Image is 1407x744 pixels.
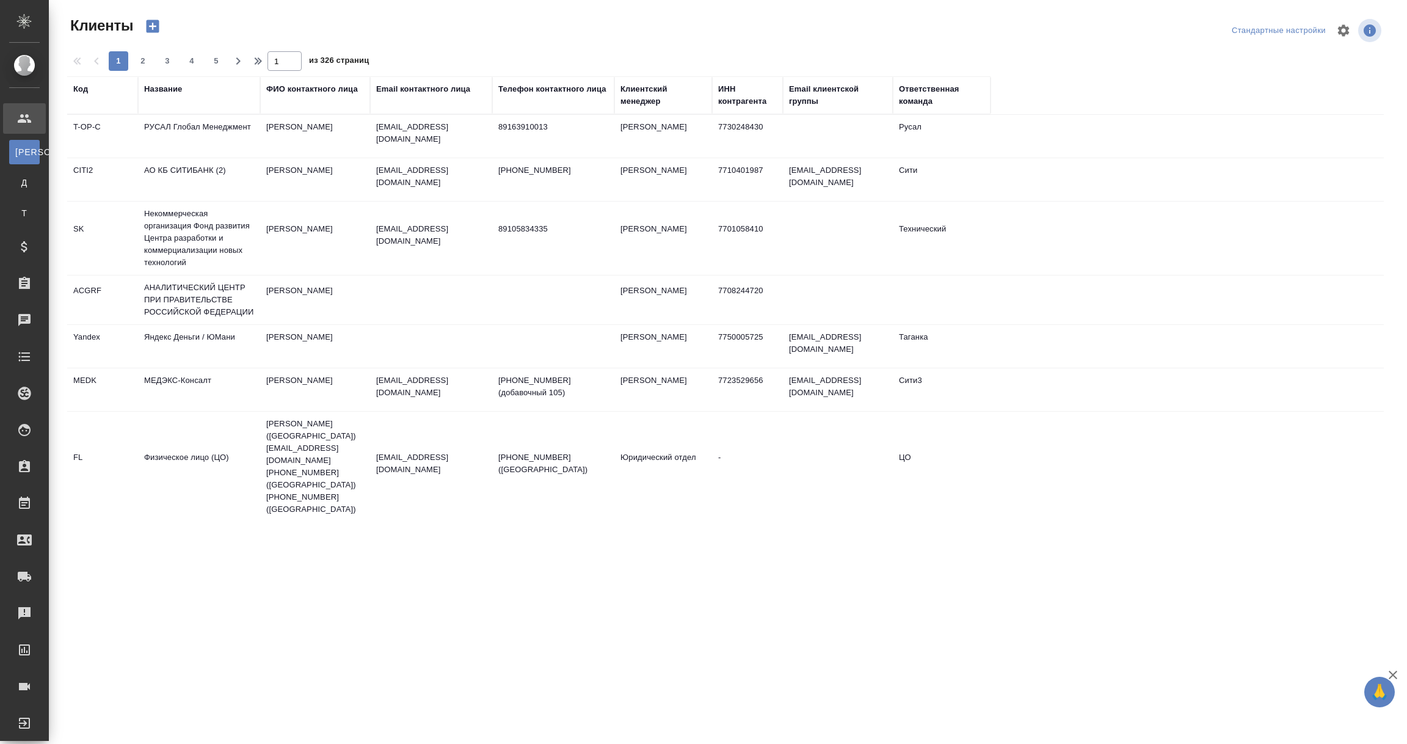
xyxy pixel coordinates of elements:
[9,170,40,195] a: Д
[138,16,167,37] button: Создать
[712,325,783,368] td: 7750005725
[67,279,138,321] td: ACGRF
[260,217,370,260] td: [PERSON_NAME]
[620,83,706,108] div: Клиентский менеджер
[133,51,153,71] button: 2
[67,368,138,411] td: MEDK
[182,51,202,71] button: 4
[67,158,138,201] td: CITI2
[614,445,712,488] td: Юридический отдел
[138,368,260,411] td: МЕДЭКС-Консалт
[206,51,226,71] button: 5
[260,325,370,368] td: [PERSON_NAME]
[783,368,893,411] td: [EMAIL_ADDRESS][DOMAIN_NAME]
[266,83,358,95] div: ФИО контактного лица
[893,158,991,201] td: Сити
[67,325,138,368] td: Yandex
[67,115,138,158] td: T-OP-C
[899,83,984,108] div: Ответственная команда
[614,217,712,260] td: [PERSON_NAME]
[138,115,260,158] td: РУСАЛ Глобал Менеджмент
[712,279,783,321] td: 7708244720
[614,325,712,368] td: [PERSON_NAME]
[1229,21,1329,40] div: split button
[498,451,608,476] p: [PHONE_NUMBER] ([GEOGRAPHIC_DATA])
[498,374,608,399] p: [PHONE_NUMBER] (добавочный 105)
[1369,679,1390,705] span: 🙏
[15,146,34,158] span: [PERSON_NAME]
[376,451,486,476] p: [EMAIL_ADDRESS][DOMAIN_NAME]
[138,445,260,488] td: Физическое лицо (ЦО)
[893,445,991,488] td: ЦО
[138,275,260,324] td: АНАЛИТИЧЕСКИЙ ЦЕНТР ПРИ ПРАВИТЕЛЬСТВЕ РОССИЙСКОЙ ФЕДЕРАЦИИ
[614,158,712,201] td: [PERSON_NAME]
[498,164,608,177] p: [PHONE_NUMBER]
[138,325,260,368] td: Яндекс Деньги / ЮМани
[893,217,991,260] td: Технический
[1364,677,1395,707] button: 🙏
[498,83,606,95] div: Телефон контактного лица
[712,217,783,260] td: 7701058410
[206,55,226,67] span: 5
[718,83,777,108] div: ИНН контрагента
[67,217,138,260] td: SK
[158,55,177,67] span: 3
[893,368,991,411] td: Сити3
[712,445,783,488] td: -
[376,121,486,145] p: [EMAIL_ADDRESS][DOMAIN_NAME]
[376,374,486,399] p: [EMAIL_ADDRESS][DOMAIN_NAME]
[783,158,893,201] td: [EMAIL_ADDRESS][DOMAIN_NAME]
[783,325,893,368] td: [EMAIL_ADDRESS][DOMAIN_NAME]
[376,83,470,95] div: Email контактного лица
[15,177,34,189] span: Д
[712,158,783,201] td: 7710401987
[893,325,991,368] td: Таганка
[138,202,260,275] td: Некоммерческая организация Фонд развития Центра разработки и коммерциализации новых технологий
[9,201,40,225] a: Т
[614,368,712,411] td: [PERSON_NAME]
[260,279,370,321] td: [PERSON_NAME]
[376,223,486,247] p: [EMAIL_ADDRESS][DOMAIN_NAME]
[309,53,369,71] span: из 326 страниц
[260,368,370,411] td: [PERSON_NAME]
[498,223,608,235] p: 89105834335
[789,83,887,108] div: Email клиентской группы
[712,368,783,411] td: 7723529656
[133,55,153,67] span: 2
[9,140,40,164] a: [PERSON_NAME]
[260,115,370,158] td: [PERSON_NAME]
[614,115,712,158] td: [PERSON_NAME]
[182,55,202,67] span: 4
[138,158,260,201] td: АО КБ СИТИБАНК (2)
[712,115,783,158] td: 7730248430
[498,121,608,133] p: 89163910013
[158,51,177,71] button: 3
[614,279,712,321] td: [PERSON_NAME]
[376,164,486,189] p: [EMAIL_ADDRESS][DOMAIN_NAME]
[893,115,991,158] td: Русал
[67,445,138,488] td: FL
[1358,19,1384,42] span: Посмотреть информацию
[144,83,182,95] div: Название
[73,83,88,95] div: Код
[67,16,133,35] span: Клиенты
[15,207,34,219] span: Т
[1329,16,1358,45] span: Настроить таблицу
[260,412,370,522] td: [PERSON_NAME] ([GEOGRAPHIC_DATA]) [EMAIL_ADDRESS][DOMAIN_NAME] [PHONE_NUMBER] ([GEOGRAPHIC_DATA])...
[260,158,370,201] td: [PERSON_NAME]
